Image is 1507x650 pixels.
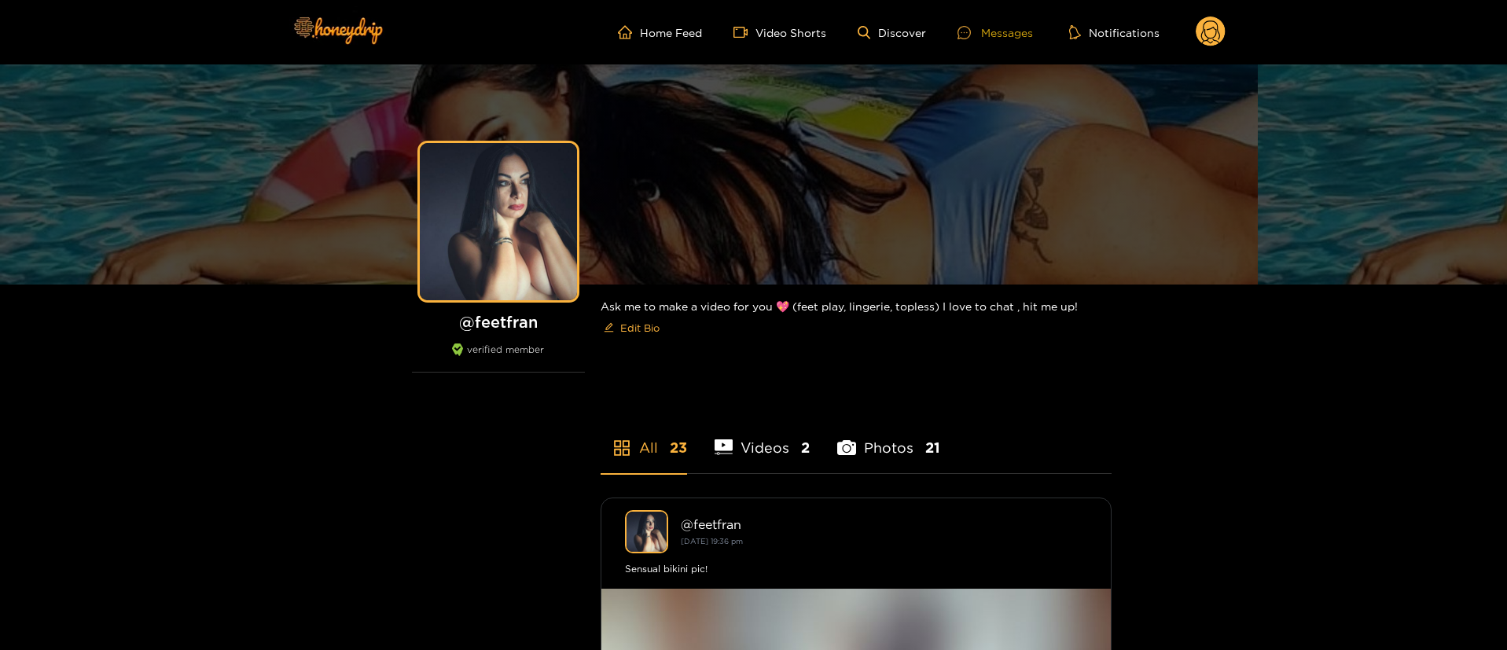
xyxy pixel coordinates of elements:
span: 2 [801,438,810,457]
span: video-camera [733,25,755,39]
img: feetfran [625,510,668,553]
button: editEdit Bio [601,315,663,340]
span: edit [604,322,614,334]
div: @ feetfran [681,517,1087,531]
li: All [601,402,687,473]
span: home [618,25,640,39]
div: Sensual bikini pic! [625,561,1087,577]
span: Edit Bio [620,320,660,336]
div: verified member [412,343,585,373]
div: Ask me to make a video for you 💖 (feet play, lingerie, topless) I love to chat , hit me up! [601,285,1112,353]
button: Notifications [1064,24,1164,40]
div: Messages [957,24,1033,42]
small: [DATE] 19:36 pm [681,537,743,545]
span: 21 [925,438,940,457]
a: Home Feed [618,25,702,39]
h1: @ feetfran [412,312,585,332]
span: appstore [612,439,631,457]
li: Videos [715,402,810,473]
span: 23 [670,438,687,457]
a: Discover [858,26,926,39]
a: Video Shorts [733,25,826,39]
li: Photos [837,402,940,473]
